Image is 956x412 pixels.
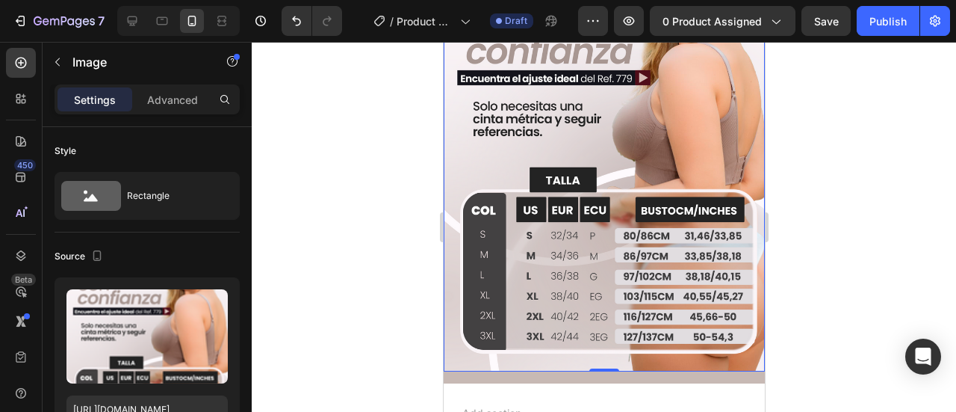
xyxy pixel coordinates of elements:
span: Draft [505,14,527,28]
p: Image [72,53,199,71]
span: Add section [13,363,84,379]
span: Save [814,15,839,28]
span: Product Page - [DATE] 00:37:36 [397,13,454,29]
p: Settings [74,92,116,108]
div: Undo/Redo [282,6,342,36]
img: preview-image [66,289,228,384]
div: Rectangle [127,179,218,213]
button: 0 product assigned [650,6,795,36]
div: Open Intercom Messenger [905,339,941,375]
p: Advanced [147,92,198,108]
button: 7 [6,6,111,36]
div: Source [55,247,106,267]
span: 0 product assigned [662,13,762,29]
button: Publish [857,6,919,36]
div: Beta [11,274,36,286]
div: 450 [14,159,36,171]
div: Style [55,144,76,158]
p: 7 [98,12,105,30]
div: Publish [869,13,907,29]
iframe: Design area [444,42,765,412]
button: Save [801,6,851,36]
span: / [390,13,394,29]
